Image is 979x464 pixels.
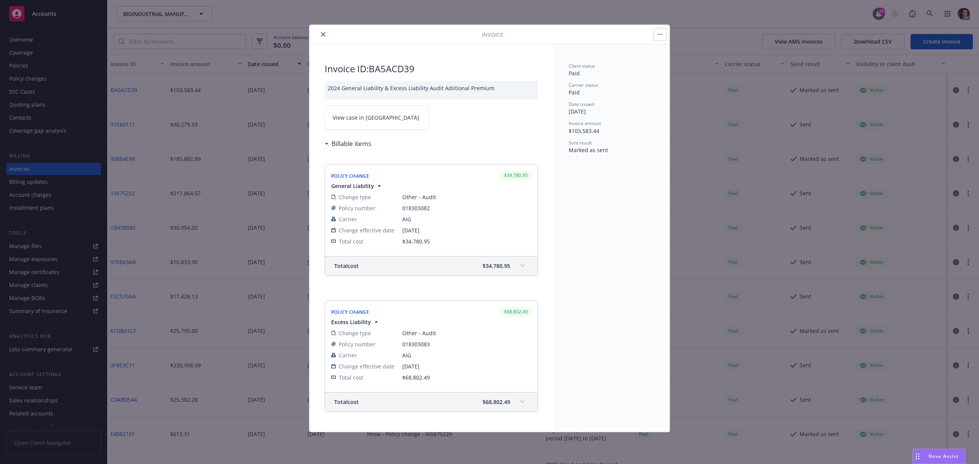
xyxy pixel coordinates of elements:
span: $103,583.44 [569,127,599,135]
span: Carrier [339,215,357,223]
span: Change type [339,329,371,337]
span: [DATE] [569,108,586,115]
a: View case in [GEOGRAPHIC_DATA] [325,105,429,130]
button: General Liability [331,182,383,190]
button: Nova Assist [912,449,965,464]
span: 018303082 [402,204,532,212]
span: Invoice [482,31,503,39]
h2: Invoice ID: BA5ACD39 [325,63,538,75]
span: AIG [402,215,532,223]
span: Change effective date [339,226,394,234]
span: General Liability [331,182,374,190]
span: Paid [569,70,580,77]
span: [DATE] [402,226,532,234]
span: Other - Audit [402,193,532,201]
span: $34,780.95 [483,262,510,270]
span: Excess Liability [331,318,371,326]
div: Drag to move [913,449,922,464]
div: $34,780.95 [500,170,532,180]
span: AIG [402,351,532,359]
span: Policy number [339,340,376,348]
div: Totalcost$68,802.49 [325,393,538,412]
span: Change type [339,193,371,201]
span: Nova Assist [929,453,959,459]
span: Policy Change [331,173,369,179]
span: $68,802.49 [402,374,430,381]
span: $68,802.49 [483,398,510,406]
span: $34,780.95 [402,238,430,245]
span: 018303083 [402,340,532,348]
span: Total cost [339,373,363,381]
span: Change effective date [339,362,394,370]
div: $68,802.49 [500,307,532,316]
span: Carrier status [569,82,598,88]
span: Sent result [569,140,592,146]
span: Paid [569,89,580,96]
div: Billable items [325,139,371,149]
button: close [319,30,328,39]
h3: Billable items [332,139,371,149]
span: Other - Audit [402,329,532,337]
span: Date issued [569,101,594,107]
span: Invoice amount [569,120,601,127]
span: Total cost [334,262,359,270]
div: Totalcost$34,780.95 [325,256,538,276]
div: 2024 General Liability & Excess Liability Audit Adiitional Premium [325,81,538,99]
span: Policy Change [331,309,369,315]
span: [DATE] [402,362,532,370]
span: Carrier [339,351,357,359]
span: View case in [GEOGRAPHIC_DATA] [333,114,419,122]
span: Client status [569,63,595,69]
span: Policy number [339,204,376,212]
span: Total cost [334,398,359,406]
span: Marked as sent [569,146,608,154]
button: Excess Liability [331,318,380,326]
span: Total cost [339,237,363,245]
